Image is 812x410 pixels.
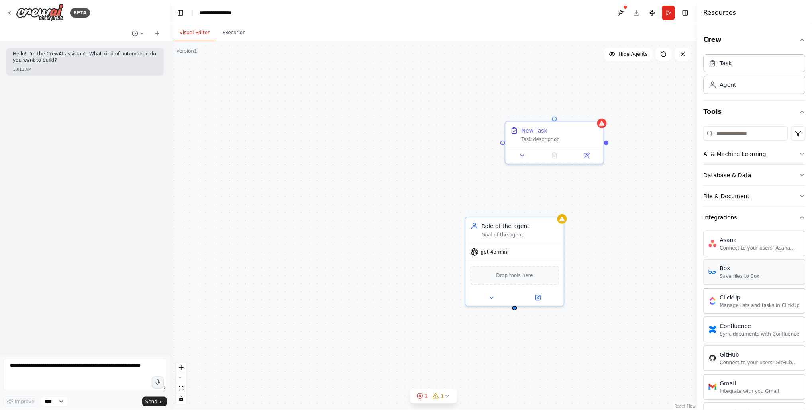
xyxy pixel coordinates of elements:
button: zoom in [176,363,186,373]
img: Asana [709,240,717,248]
button: zoom out [176,373,186,383]
img: Confluence [709,326,717,334]
div: Task [720,59,732,67]
button: Click to speak your automation idea [152,377,164,389]
img: Box [709,268,717,276]
div: Task description [522,136,599,143]
button: Execution [216,25,252,41]
div: Asana [720,236,800,244]
button: File & Document [704,186,806,207]
img: GitHub [709,354,717,362]
div: File & Document [704,192,750,200]
div: Goal of the agent [482,232,559,238]
h4: Resources [704,8,736,18]
div: AI & Machine Learning [704,150,766,158]
div: Integrate with you Gmail [720,388,779,394]
div: React Flow controls [176,363,186,404]
button: No output available [538,151,572,160]
div: Crew [704,51,806,100]
button: Hide Agents [604,48,653,61]
button: Open in side panel [573,151,600,160]
button: Hide left sidebar [175,7,186,18]
div: Confluence [720,322,800,330]
button: Open in side panel [516,293,561,303]
button: Hide right sidebar [680,7,691,18]
button: Tools [704,101,806,123]
div: Connect to your users’ GitHub accounts [720,359,800,366]
p: Hello! I'm the CrewAI assistant. What kind of automation do you want to build? [13,51,157,63]
img: Logo [16,4,64,21]
span: Improve [15,398,34,405]
img: Gmail [709,383,717,391]
div: Connect to your users’ Asana accounts [720,245,800,251]
div: Gmail [720,379,779,387]
span: 1 [425,392,428,400]
div: ClickUp [720,293,800,301]
div: Version 1 [177,48,197,54]
div: Sync documents with Confluence [720,331,800,337]
button: Improve [3,396,38,407]
a: React Flow attribution [675,404,696,408]
div: Manage lists and tasks in ClickUp [720,302,800,308]
span: Drop tools here [496,271,533,279]
div: BETA [70,8,90,18]
button: Integrations [704,207,806,228]
div: Database & Data [704,171,751,179]
button: AI & Machine Learning [704,144,806,164]
div: Agent [720,81,736,89]
nav: breadcrumb [199,9,240,17]
div: Role of the agentGoal of the agentgpt-4o-miniDrop tools here [465,217,565,307]
div: 10:11 AM [13,66,157,72]
button: Start a new chat [151,29,164,38]
button: Crew [704,29,806,51]
span: gpt-4o-mini [481,249,509,255]
button: fit view [176,383,186,394]
div: Integrations [704,213,737,221]
div: New Task [522,127,547,135]
button: Send [142,397,167,406]
button: toggle interactivity [176,394,186,404]
span: 1 [441,392,445,400]
div: Role of the agent [482,222,559,230]
button: 11 [410,389,457,404]
button: Database & Data [704,165,806,185]
img: ClickUp [709,297,717,305]
button: Switch to previous chat [129,29,148,38]
div: Save files to Box [720,273,760,279]
span: Hide Agents [619,51,648,57]
div: Box [720,264,760,272]
div: New TaskTask description [505,121,604,164]
button: Visual Editor [173,25,216,41]
span: Send [145,398,157,405]
div: GitHub [720,351,800,359]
